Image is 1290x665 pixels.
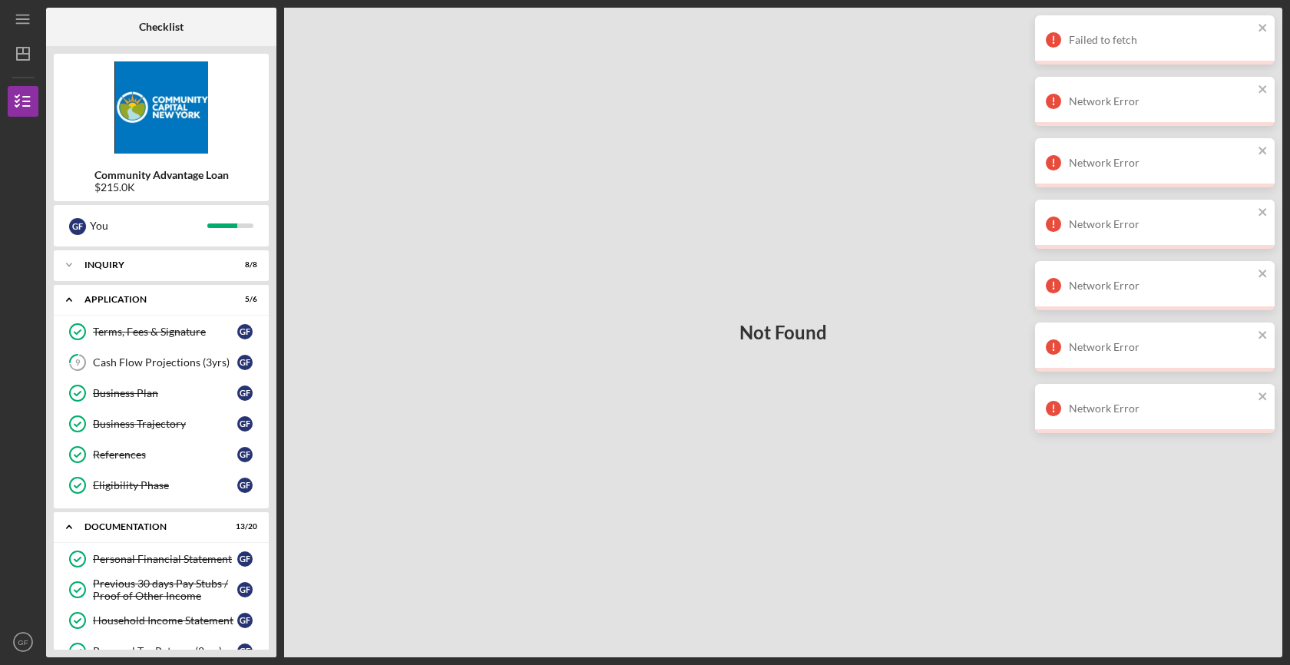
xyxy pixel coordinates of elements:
div: Previous 30 days Pay Stubs / Proof of Other Income [93,577,237,602]
div: Network Error [1069,402,1253,415]
div: G F [237,551,253,567]
button: GF [8,627,38,657]
button: close [1258,329,1268,343]
div: G F [237,355,253,370]
div: Documentation [84,522,219,531]
a: Business PlanGF [61,378,261,409]
div: Network Error [1069,280,1253,292]
div: Terms, Fees & Signature [93,326,237,338]
div: Household Income Statement [93,614,237,627]
div: G F [237,416,253,432]
b: Community Advantage Loan [94,169,229,181]
div: G F [69,218,86,235]
button: close [1258,267,1268,282]
div: Application [84,295,219,304]
div: 5 / 6 [230,295,257,304]
img: Product logo [54,61,269,154]
div: G F [237,643,253,659]
a: Previous 30 days Pay Stubs / Proof of Other IncomeGF [61,574,261,605]
button: close [1258,390,1268,405]
a: ReferencesGF [61,439,261,470]
div: Network Error [1069,157,1253,169]
a: Household Income StatementGF [61,605,261,636]
div: Inquiry [84,260,219,270]
div: Personal Tax Returns (2yrs) [93,645,237,657]
button: close [1258,83,1268,98]
h3: Not Found [739,322,827,343]
a: Personal Financial StatementGF [61,544,261,574]
b: Checklist [139,21,184,33]
div: 8 / 8 [230,260,257,270]
div: References [93,448,237,461]
div: Network Error [1069,218,1253,230]
div: G F [237,582,253,597]
div: Business Trajectory [93,418,237,430]
button: close [1258,22,1268,36]
button: close [1258,144,1268,159]
div: Failed to fetch [1069,34,1253,46]
div: G F [237,385,253,401]
tspan: 9 [75,358,81,368]
a: Terms, Fees & SignatureGF [61,316,261,347]
a: Eligibility PhaseGF [61,470,261,501]
button: close [1258,206,1268,220]
div: Network Error [1069,95,1253,108]
div: 13 / 20 [230,522,257,531]
div: You [90,213,207,239]
div: G F [237,478,253,493]
div: Cash Flow Projections (3yrs) [93,356,237,369]
a: Business TrajectoryGF [61,409,261,439]
div: G F [237,324,253,339]
div: Business Plan [93,387,237,399]
div: G F [237,447,253,462]
a: 9Cash Flow Projections (3yrs)GF [61,347,261,378]
div: $215.0K [94,181,229,194]
div: Personal Financial Statement [93,553,237,565]
div: Eligibility Phase [93,479,237,491]
div: G F [237,613,253,628]
div: Network Error [1069,341,1253,353]
text: GF [18,638,28,647]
